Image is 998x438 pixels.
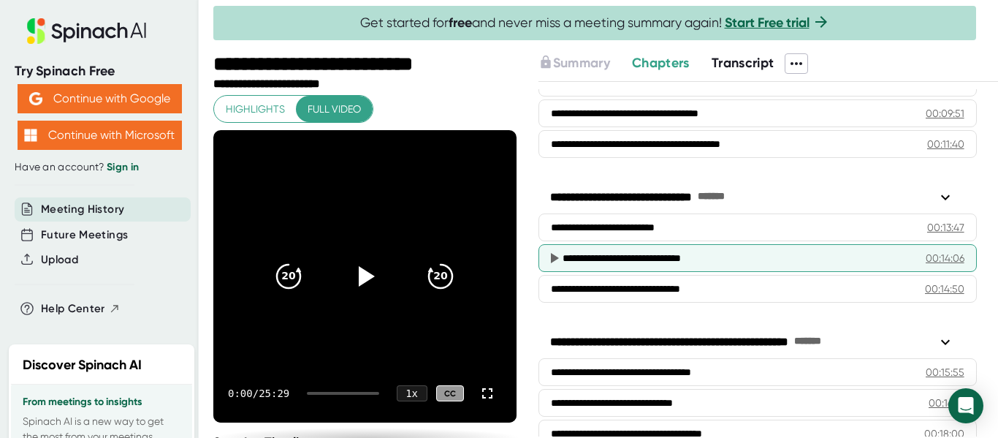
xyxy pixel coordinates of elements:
[436,385,464,402] div: CC
[725,15,810,31] a: Start Free trial
[308,100,361,118] span: Full video
[107,161,139,173] a: Sign in
[926,106,964,121] div: 00:09:51
[927,137,964,151] div: 00:11:40
[948,388,983,423] div: Open Intercom Messenger
[214,96,297,123] button: Highlights
[41,227,128,243] button: Future Meetings
[296,96,373,123] button: Full video
[23,355,142,375] h2: Discover Spinach AI
[18,121,182,150] button: Continue with Microsoft
[449,15,472,31] b: free
[41,201,124,218] button: Meeting History
[712,53,774,73] button: Transcript
[41,301,121,317] button: Help Center
[553,55,610,71] span: Summary
[15,63,184,80] div: Try Spinach Free
[360,15,830,31] span: Get started for and never miss a meeting summary again!
[23,396,180,408] h3: From meetings to insights
[926,365,964,380] div: 00:15:55
[927,220,964,235] div: 00:13:47
[41,301,105,317] span: Help Center
[228,388,289,399] div: 0:00 / 25:29
[15,161,184,174] div: Have an account?
[226,100,285,118] span: Highlights
[925,282,964,296] div: 00:14:50
[929,396,964,410] div: 00:16:51
[926,251,964,265] div: 00:14:06
[397,385,427,401] div: 1 x
[29,92,42,105] img: Aehbyd4JwY73AAAAAElFTkSuQmCC
[632,55,690,71] span: Chapters
[41,252,78,268] button: Upload
[712,55,774,71] span: Transcript
[18,84,182,113] button: Continue with Google
[632,53,690,73] button: Chapters
[538,53,632,74] div: Upgrade to access
[538,53,610,73] button: Summary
